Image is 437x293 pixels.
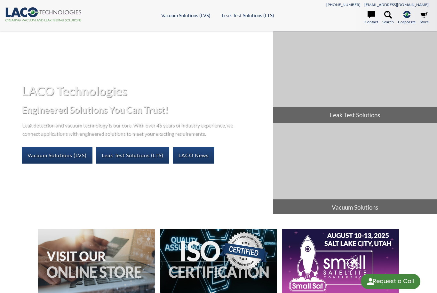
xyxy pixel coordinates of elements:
span: Leak Test Solutions [273,107,437,123]
a: Vacuum Solutions (LVS) [161,12,211,18]
a: Leak Test Solutions (LTS) [96,147,169,163]
a: Store [420,11,429,25]
a: Leak Test Solutions (LTS) [222,12,274,18]
a: Vacuum Solutions (LVS) [22,147,92,163]
span: Corporate [398,19,416,25]
a: Contact [365,11,378,25]
a: Vacuum Solutions [273,123,437,215]
div: Request a Call [361,274,420,289]
div: Request a Call [373,274,414,289]
a: [EMAIL_ADDRESS][DOMAIN_NAME] [364,2,429,7]
span: Vacuum Solutions [273,199,437,215]
a: Leak Test Solutions [273,31,437,123]
p: Leak detection and vacuum technology is our core. With over 45 years of industry experience, we c... [22,121,236,137]
h2: Engineered Solutions You Can Trust! [22,104,268,116]
a: LACO News [173,147,214,163]
img: round button [365,276,376,287]
h1: LACO Technologies [22,83,268,99]
a: Search [382,11,394,25]
a: [PHONE_NUMBER] [326,2,361,7]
